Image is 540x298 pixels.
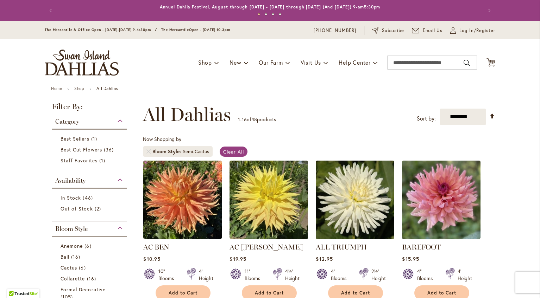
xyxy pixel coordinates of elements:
div: 4' Height [199,268,213,282]
span: Availability [55,177,86,184]
span: 6 [84,242,93,250]
a: Shop [74,86,84,91]
span: 6 [79,264,87,271]
a: AC BEN [143,234,222,240]
span: Out of Stock [61,205,93,212]
span: Bloom Style [152,148,183,155]
img: AC Jeri [230,161,308,239]
span: $10.95 [143,255,160,262]
a: Remove Bloom Style Semi-Cactus [146,149,151,154]
span: Staff Favorites [61,157,98,164]
span: Formal Decorative [61,286,106,293]
a: Out of Stock 2 [61,205,120,212]
a: AC Jeri [230,234,308,240]
a: Ball 16 [61,253,120,260]
a: [PHONE_NUMBER] [314,27,356,34]
span: 1 [99,157,107,164]
button: 4 of 4 [279,13,281,15]
a: Cactus 6 [61,264,120,271]
div: 4" Blooms [417,268,437,282]
a: AC BEN [143,243,169,251]
a: ALL TRIUMPH [316,234,394,240]
img: BAREFOOT [402,161,481,239]
span: Email Us [423,27,443,34]
div: 4' Height [458,268,472,282]
span: Best Sellers [61,135,89,142]
div: 11" Blooms [245,268,264,282]
span: Bloom Style [55,225,88,233]
div: 4½' Height [285,268,300,282]
div: 2½' Height [371,268,386,282]
span: Ball [61,253,69,260]
span: Best Cut Flowers [61,146,102,153]
button: Previous [45,4,59,18]
span: Add to Cart [341,290,370,296]
span: Now Shopping by [143,136,181,142]
div: 10" Blooms [158,268,178,282]
span: Cactus [61,264,77,271]
span: Add to Cart [169,290,197,296]
label: Sort by: [417,112,436,125]
a: Staff Favorites [61,157,120,164]
span: Help Center [339,59,371,66]
button: 1 of 4 [258,13,260,15]
span: Our Farm [259,59,283,66]
span: Anemone [61,242,83,249]
span: $19.95 [230,255,246,262]
a: Best Cut Flowers [61,146,120,153]
span: Category [55,118,79,125]
a: Best Sellers [61,135,120,142]
span: Shop [198,59,212,66]
span: 1 [238,116,240,123]
span: Clear All [223,148,244,155]
button: Next [481,4,495,18]
a: Collarette 16 [61,275,120,282]
span: Add to Cart [427,290,456,296]
span: Log In/Register [459,27,495,34]
div: 4" Blooms [331,268,351,282]
span: New [230,59,241,66]
p: - of products [238,114,276,125]
a: In Stock 46 [61,194,120,201]
a: Annual Dahlia Festival, August through [DATE] - [DATE] through [DATE] (And [DATE]) 9-am5:30pm [160,4,381,9]
span: 1 [91,135,99,142]
span: Open - [DATE] 10-3pm [189,27,230,32]
strong: Filter By: [45,103,134,114]
a: Log In/Register [450,27,495,34]
a: Home [51,86,62,91]
a: Subscribe [372,27,404,34]
span: 16 [242,116,247,123]
span: Subscribe [382,27,404,34]
button: 2 of 4 [265,13,267,15]
div: Semi-Cactus [183,148,209,155]
a: BAREFOOT [402,243,441,251]
span: Collarette [61,275,85,282]
span: 2 [95,205,103,212]
span: The Mercantile & Office Open - [DATE]-[DATE] 9-4:30pm / The Mercantile [45,27,189,32]
span: Visit Us [301,59,321,66]
span: In Stock [61,194,81,201]
span: $15.95 [402,255,419,262]
span: All Dahlias [143,104,231,125]
span: 16 [87,275,98,282]
a: store logo [45,50,119,76]
span: 46 [83,194,94,201]
span: 36 [104,146,115,153]
a: Anemone 6 [61,242,120,250]
img: ALL TRIUMPH [316,161,394,239]
a: ALL TRIUMPH [316,243,367,251]
strong: All Dahlias [96,86,118,91]
span: Add to Cart [255,290,284,296]
img: AC BEN [143,161,222,239]
a: Clear All [220,147,247,157]
span: 16 [71,253,82,260]
a: AC [PERSON_NAME] [230,243,303,251]
button: 3 of 4 [272,13,274,15]
span: $12.95 [316,255,333,262]
span: 48 [251,116,257,123]
a: Email Us [412,27,443,34]
a: BAREFOOT [402,234,481,240]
